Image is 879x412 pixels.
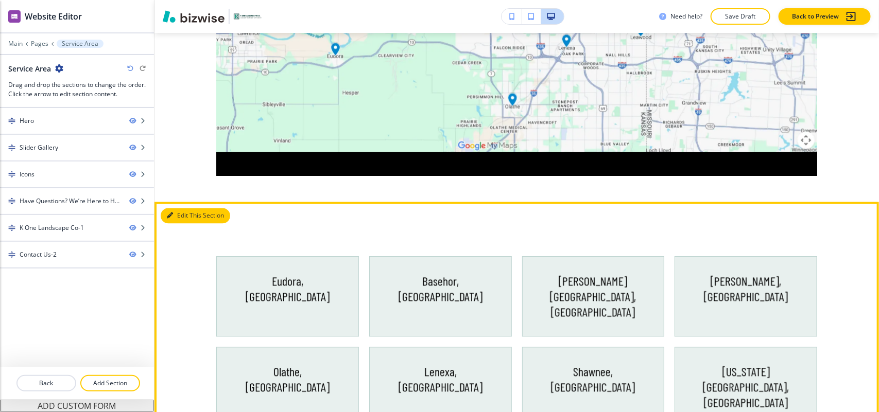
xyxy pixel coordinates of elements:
img: Drag [8,198,15,205]
h3: Need help? [670,12,702,21]
img: Drag [8,251,15,258]
p: Service Area [62,40,98,47]
button: Pages [31,40,48,47]
p: [US_STATE][GEOGRAPHIC_DATA], [GEOGRAPHIC_DATA] [692,364,800,410]
button: Service Area [57,40,104,48]
div: Have Questions? We’re Here to Help-1 [20,196,121,206]
button: Save Draft [711,8,770,25]
button: Add Section [80,375,140,391]
div: K One Landscape Co-1 [20,223,84,232]
button: Edit This Section [161,208,230,224]
img: Bizwise Logo [163,10,225,23]
img: Drag [8,117,15,124]
h3: Drag and drop the sections to change the order. Click the arrow to edit section content. [8,80,146,99]
img: Drag [8,144,15,151]
img: Your Logo [234,13,262,19]
p: Save Draft [724,12,757,21]
img: Drag [8,224,15,231]
p: Back [18,379,75,388]
p: Eudora, [GEOGRAPHIC_DATA] [233,274,342,304]
button: Back to Preview [779,8,871,25]
button: Main [8,40,23,47]
p: Olathe, [GEOGRAPHIC_DATA] [233,364,342,395]
p: Lenexa, [GEOGRAPHIC_DATA] [386,364,495,395]
p: [PERSON_NAME], [GEOGRAPHIC_DATA] [692,274,800,304]
div: Hero [20,116,34,126]
div: Slider Gallery [20,143,58,152]
p: Add Section [81,379,139,388]
p: Basehor, [GEOGRAPHIC_DATA] [386,274,495,304]
p: Back to Preview [792,12,839,21]
h2: Website Editor [25,10,82,23]
h2: Service Area [8,63,51,74]
img: Drag [8,171,15,178]
div: Contact Us-2 [20,250,57,259]
div: Icons [20,170,35,179]
img: editor icon [8,10,21,23]
p: [PERSON_NAME][GEOGRAPHIC_DATA], [GEOGRAPHIC_DATA] [539,274,648,320]
button: Back [16,375,76,391]
p: Shawnee, [GEOGRAPHIC_DATA] [539,364,648,395]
